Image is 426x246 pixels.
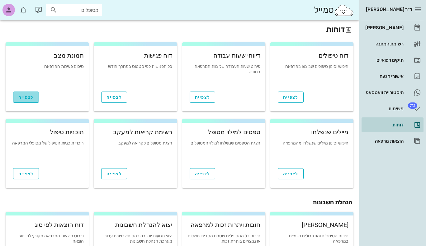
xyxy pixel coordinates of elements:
a: לצפייה [101,92,127,103]
div: הוצאות מרפאה [364,139,404,144]
div: ריכוז תוכניות הטיפול של מטופלי המרפאה [11,141,84,159]
a: [PERSON_NAME] [362,20,424,35]
div: תוכניות טיפול [11,129,84,135]
span: לצפייה [18,171,34,177]
a: תיקים רפואיים [362,53,424,68]
span: לצפייה [107,171,122,177]
div: מיילים שנשלחו [275,129,348,135]
span: תג [408,102,417,109]
a: דוחות [362,117,424,132]
div: [PERSON_NAME] [275,222,348,228]
span: לצפייה [195,171,210,177]
div: רשימת המתנה [364,41,404,46]
div: טפסים למילוי מטופל [187,129,260,135]
div: יצוא להנהלת חשבונות [99,222,172,228]
div: דוח טיפולים [275,52,348,59]
h2: דוחות [7,24,352,35]
div: כל הפגישות לפי סטטוס במהלך חודש [99,64,172,83]
span: לצפייה [283,95,298,100]
div: דוח פגישות [99,52,172,59]
a: רשימת המתנה [362,36,424,51]
div: היסטוריית וואטסאפ [364,90,404,95]
div: הצגת הטפסים שנשלחו למילוי המטופלים [187,141,260,159]
button: לצפייה [190,92,215,103]
div: רשימת קריאות למעקב [99,129,172,135]
img: SmileCloud logo [334,4,354,17]
div: דוחות [364,122,404,127]
div: חובות ויתרות זכות למרפאה [187,222,260,228]
div: תמונת מצב [11,52,84,59]
a: לצפייה [13,168,39,179]
span: לצפייה [18,95,34,100]
span: תג [18,5,22,9]
div: דיווחי שעות עבודה [187,52,260,59]
a: לצפייה [190,168,215,179]
span: לצפייה [107,95,122,100]
a: לצפייה [101,168,127,179]
a: היסטוריית וואטסאפ [362,85,424,100]
span: ד״ר [PERSON_NAME] [366,7,412,12]
div: תיקים רפואיים [364,58,404,63]
div: חיפוש וסינון מיילים שנשלחו מהמרפאה [275,141,348,159]
div: סמייל [314,3,354,17]
div: דוח הוצאות לפי סוג [11,222,84,228]
a: אישורי הגעה [362,69,424,84]
div: פירוט שעות העבודה של צוות המרפאה בחודש [187,64,260,83]
h3: הנהלת חשבונות [7,198,352,207]
a: לצפייה [13,92,39,103]
div: [PERSON_NAME] [364,25,404,30]
span: לצפייה [195,95,210,100]
a: לצפייה [278,92,304,103]
a: לצפייה [278,168,304,179]
a: הוצאות מרפאה [362,134,424,149]
div: אישורי הגעה [364,74,404,79]
div: סיכום פעילות המרפאה [11,64,84,83]
div: חיפוש וסינון טיפולים שבוצעו במרפאה [275,64,348,83]
div: משימות [364,106,404,111]
span: לצפייה [283,171,298,177]
div: הצגת מטופלים לקריאה למעקב [99,141,172,159]
a: תגמשימות [362,101,424,116]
